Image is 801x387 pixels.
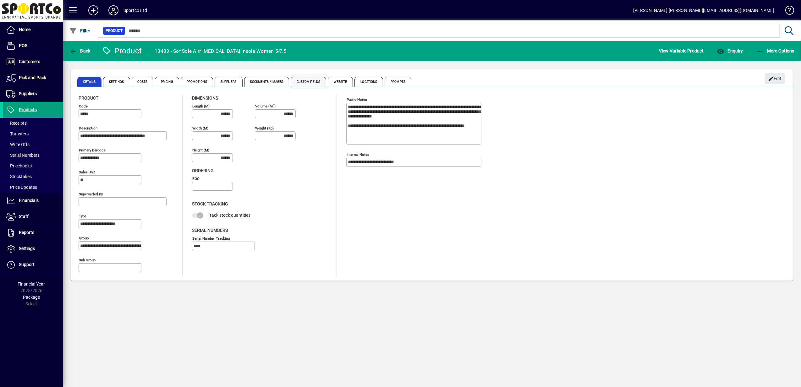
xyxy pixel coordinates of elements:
a: Pick and Pack [3,70,63,86]
mat-label: Sales unit [79,170,95,174]
a: Reports [3,225,63,241]
a: Staff [3,209,63,225]
span: Pick and Pack [19,75,46,80]
span: Suppliers [19,91,37,96]
span: Home [19,27,30,32]
mat-label: EOQ [192,177,200,181]
span: Ordering [192,168,214,173]
span: Staff [19,214,29,219]
app-page-header-button: Back [63,45,97,57]
div: Product [102,46,142,56]
span: Stocktakes [6,174,32,179]
button: Enquiry [715,45,744,57]
span: Package [23,295,40,300]
a: Knowledge Base [781,1,793,22]
div: Sportco Ltd [123,5,147,15]
a: Serial Numbers [3,150,63,161]
span: Write Offs [6,142,30,147]
button: More Options [755,45,796,57]
span: Product [79,95,98,101]
span: Track stock quantities [208,213,250,218]
span: Edit [768,74,782,84]
span: Locations [354,77,383,87]
mat-label: Volume (m ) [255,104,276,108]
mat-label: Serial Number tracking [192,236,230,240]
mat-label: Length (m) [192,104,210,108]
span: Receipts [6,121,27,126]
a: Transfers [3,128,63,139]
span: Products [19,107,37,112]
span: Custom Fields [291,77,326,87]
button: Back [68,45,92,57]
span: Customers [19,59,40,64]
sup: 3 [273,103,274,106]
a: Financials [3,193,63,209]
mat-label: Weight (Kg) [255,126,274,130]
span: Prompts [385,77,411,87]
span: Documents / Images [244,77,289,87]
span: Stock Tracking [192,201,228,206]
a: Write Offs [3,139,63,150]
a: Receipts [3,118,63,128]
span: Promotions [181,77,213,87]
mat-label: Internal Notes [347,152,369,157]
div: [PERSON_NAME] [PERSON_NAME][EMAIL_ADDRESS][DOMAIN_NAME] [633,5,774,15]
span: Pricing [155,77,179,87]
span: Support [19,262,35,267]
span: Price Updates [6,185,37,190]
div: 13433 - Sof Sole Airr [MEDICAL_DATA] Insole Women 5-7.5 [155,46,287,56]
button: Filter [68,25,92,36]
span: Settings [19,246,35,251]
a: Settings [3,241,63,257]
span: Suppliers [215,77,243,87]
span: Details [77,77,101,87]
span: Filter [69,28,91,33]
button: Add [83,5,103,16]
span: View Variable Product [659,46,704,56]
button: Profile [103,5,123,16]
a: Price Updates [3,182,63,193]
a: Suppliers [3,86,63,102]
span: Product [106,28,123,34]
mat-label: Group [79,236,89,240]
a: POS [3,38,63,54]
span: Financial Year [18,281,45,286]
span: Dimensions [192,95,218,101]
a: Customers [3,54,63,70]
button: Edit [765,73,785,84]
mat-label: Primary barcode [79,148,106,152]
span: More Options [756,48,795,53]
mat-label: Type [79,214,86,218]
span: Financials [19,198,39,203]
span: Serial Numbers [192,228,228,233]
span: Serial Numbers [6,153,40,158]
span: Pricebooks [6,163,32,168]
a: Stocktakes [3,171,63,182]
span: POS [19,43,27,48]
mat-label: Superseded by [79,192,103,196]
mat-label: Code [79,104,88,108]
a: Support [3,257,63,273]
span: Transfers [6,131,29,136]
span: Enquiry [717,48,743,53]
a: Pricebooks [3,161,63,171]
mat-label: Description [79,126,97,130]
span: Back [69,48,91,53]
a: Home [3,22,63,38]
span: Settings [103,77,130,87]
mat-label: Height (m) [192,148,209,152]
mat-label: Width (m) [192,126,208,130]
mat-label: Sub group [79,258,96,262]
span: Website [328,77,353,87]
mat-label: Public Notes [347,97,367,102]
span: Reports [19,230,34,235]
button: View Variable Product [657,45,705,57]
span: Costs [132,77,154,87]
